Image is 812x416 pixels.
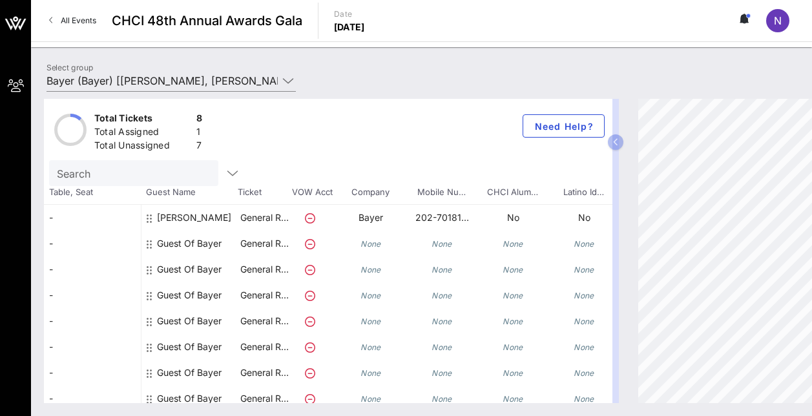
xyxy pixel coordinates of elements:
div: Guest Of Bayer [157,308,222,334]
div: Guest Of Bayer [157,282,222,308]
div: Total Tickets [94,112,191,128]
span: Mobile Nu… [406,186,477,199]
i: None [432,239,452,249]
div: - [44,205,141,231]
i: None [574,291,594,300]
div: N [766,9,789,32]
p: Date [334,8,365,21]
i: None [503,394,523,404]
i: None [432,265,452,275]
span: N [774,14,782,27]
div: 1 [196,125,202,141]
span: Ticket [238,186,289,199]
p: 202-70181… [406,205,477,231]
p: General R… [238,386,290,411]
p: General R… [238,231,290,256]
i: None [574,368,594,378]
i: None [360,291,381,300]
p: General R… [238,308,290,334]
span: Guest Name [141,186,238,199]
div: Guest Of Bayer [157,334,222,360]
p: General R… [238,282,290,308]
i: None [503,317,523,326]
div: Total Unassigned [94,139,191,155]
div: Erick Lutt [157,205,231,241]
i: None [360,368,381,378]
i: None [503,239,523,249]
p: [DATE] [334,21,365,34]
div: - [44,282,141,308]
i: None [432,317,452,326]
i: None [360,265,381,275]
p: General R… [238,360,290,386]
div: 8 [196,112,202,128]
div: Total Assigned [94,125,191,141]
div: Guest Of Bayer [157,231,222,256]
span: CHCI Alum… [477,186,548,199]
div: - [44,334,141,360]
i: None [432,394,452,404]
i: None [574,265,594,275]
span: CHCI 48th Annual Awards Gala [112,11,302,30]
span: VOW Acct [289,186,335,199]
div: - [44,231,141,256]
p: General R… [238,205,290,231]
span: Table, Seat [44,186,141,199]
i: None [574,317,594,326]
p: No [477,205,548,231]
span: Company [335,186,406,199]
i: None [503,368,523,378]
i: None [503,291,523,300]
button: Need Help? [523,114,605,138]
div: - [44,308,141,334]
div: Guest Of Bayer [157,360,222,386]
div: 7 [196,139,202,155]
i: None [432,368,452,378]
span: Need Help? [534,121,594,132]
p: Bayer [335,205,406,231]
i: None [574,394,594,404]
div: - [44,386,141,411]
label: Select group [47,63,93,72]
i: None [503,342,523,352]
p: No [548,205,619,231]
i: None [503,265,523,275]
span: Latino Id… [548,186,619,199]
a: All Events [41,10,104,31]
p: General R… [238,334,290,360]
p: General R… [238,256,290,282]
i: None [360,394,381,404]
i: None [574,342,594,352]
div: - [44,256,141,282]
i: None [360,239,381,249]
span: All Events [61,16,96,25]
i: None [360,317,381,326]
i: None [574,239,594,249]
i: None [360,342,381,352]
i: None [432,291,452,300]
div: Guest Of Bayer [157,256,222,282]
div: - [44,360,141,386]
i: None [432,342,452,352]
div: Guest Of Bayer [157,386,222,411]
